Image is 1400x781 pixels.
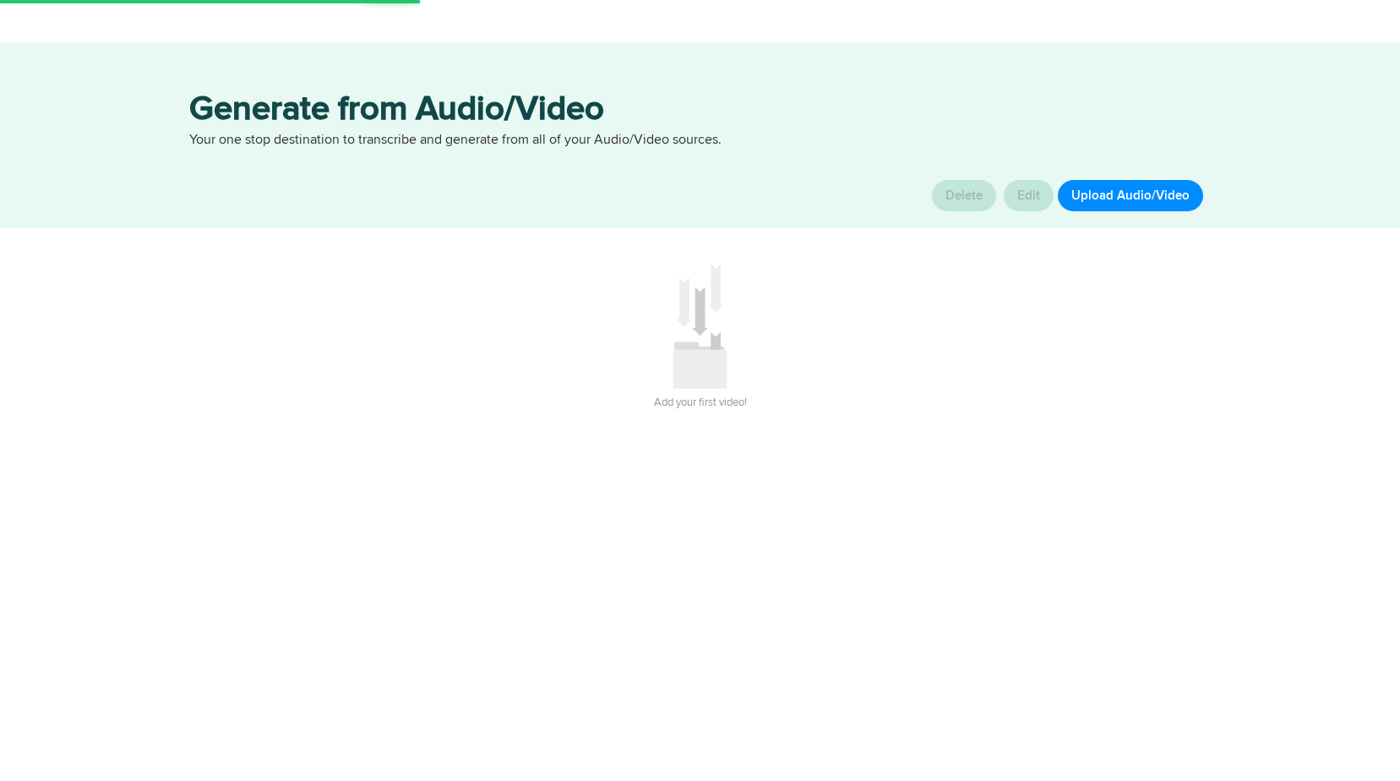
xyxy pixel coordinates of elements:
[932,180,996,211] button: Delete
[189,131,1212,150] p: Your one stop destination to transcribe and generate from all of your Audio/Video sources.
[1058,180,1203,211] button: Upload Audio/Video
[189,93,1212,131] h3: Generate from Audio/Video
[1004,180,1054,211] button: Edit
[189,390,1212,417] h3: Add your first video!
[673,263,727,390] img: icon_add_something.svg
